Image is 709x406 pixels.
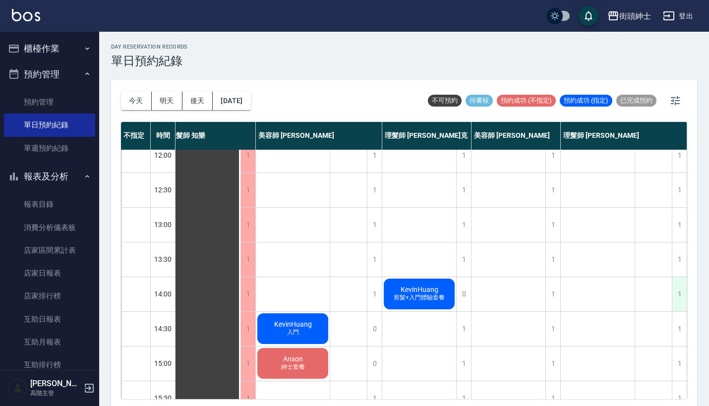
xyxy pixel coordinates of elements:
div: 不指定 [121,122,151,150]
div: 12:00 [151,138,176,173]
span: 紳士套餐 [279,363,307,371]
a: 預約管理 [4,91,95,114]
button: 預約管理 [4,61,95,87]
div: 1 [456,242,471,277]
div: 15:00 [151,346,176,381]
div: 美容師 [PERSON_NAME] [472,122,561,150]
span: 預約成功 (指定) [560,96,612,105]
div: 1 [240,242,255,277]
a: 單日預約紀錄 [4,114,95,136]
a: 互助排行榜 [4,353,95,376]
div: 1 [672,347,687,381]
div: 1 [545,208,560,242]
span: KevinHuang [272,320,314,328]
a: 店家區間累計表 [4,239,95,262]
div: 13:00 [151,207,176,242]
div: 街頭紳士 [619,10,651,22]
div: 1 [367,242,382,277]
div: 1 [545,138,560,173]
span: 已完成預約 [616,96,656,105]
span: KevinHuang [399,286,440,293]
a: 報表目錄 [4,193,95,216]
div: 1 [545,312,560,346]
div: 0 [456,277,471,311]
div: 12:30 [151,173,176,207]
div: 1 [240,208,255,242]
div: 1 [672,173,687,207]
div: 1 [672,312,687,346]
div: 1 [240,312,255,346]
div: 1 [240,347,255,381]
div: 時間 [151,122,176,150]
div: 0 [367,347,382,381]
button: 登出 [659,7,697,25]
div: 1 [456,312,471,346]
div: 1 [456,347,471,381]
div: 理髮師 [PERSON_NAME] [561,122,687,150]
span: 預約成功 (不指定) [497,96,556,105]
a: 互助月報表 [4,331,95,353]
button: 報表及分析 [4,164,95,189]
div: 1 [240,138,255,173]
div: 1 [456,173,471,207]
span: 剪髮+入門體驗套餐 [392,293,447,302]
div: 1 [240,277,255,311]
div: 1 [545,277,560,311]
div: 1 [545,347,560,381]
h2: day Reservation records [111,44,188,50]
button: 櫃檯作業 [4,36,95,61]
p: 高階主管 [30,389,81,398]
div: 1 [456,138,471,173]
div: 1 [367,208,382,242]
div: 1 [672,138,687,173]
span: 入門 [285,328,301,337]
div: 1 [672,242,687,277]
button: 後天 [182,92,213,110]
button: 街頭紳士 [603,6,655,26]
a: 店家排行榜 [4,285,95,307]
div: 1 [367,173,382,207]
span: Anson [281,355,305,363]
div: 1 [456,208,471,242]
button: save [579,6,598,26]
div: 1 [367,138,382,173]
a: 單週預約紀錄 [4,137,95,160]
div: 1 [672,277,687,311]
span: 不可預約 [428,96,462,105]
button: 今天 [121,92,152,110]
div: 美容師 [PERSON_NAME] [256,122,382,150]
div: 1 [672,208,687,242]
div: 1 [367,277,382,311]
div: 理髮師 [PERSON_NAME]克 [382,122,472,150]
a: 互助日報表 [4,308,95,331]
span: 待審核 [466,96,493,105]
div: 0 [367,312,382,346]
div: 14:00 [151,277,176,311]
div: 14:30 [151,311,176,346]
h3: 單日預約紀錄 [111,54,188,68]
div: 1 [240,173,255,207]
img: Person [8,378,28,398]
button: [DATE] [213,92,250,110]
div: 理髮師 知樂 [167,122,256,150]
a: 消費分析儀表板 [4,216,95,239]
button: 明天 [152,92,182,110]
h5: [PERSON_NAME] [30,379,81,389]
img: Logo [12,9,40,21]
div: 13:30 [151,242,176,277]
a: 店家日報表 [4,262,95,285]
div: 1 [545,173,560,207]
div: 1 [545,242,560,277]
